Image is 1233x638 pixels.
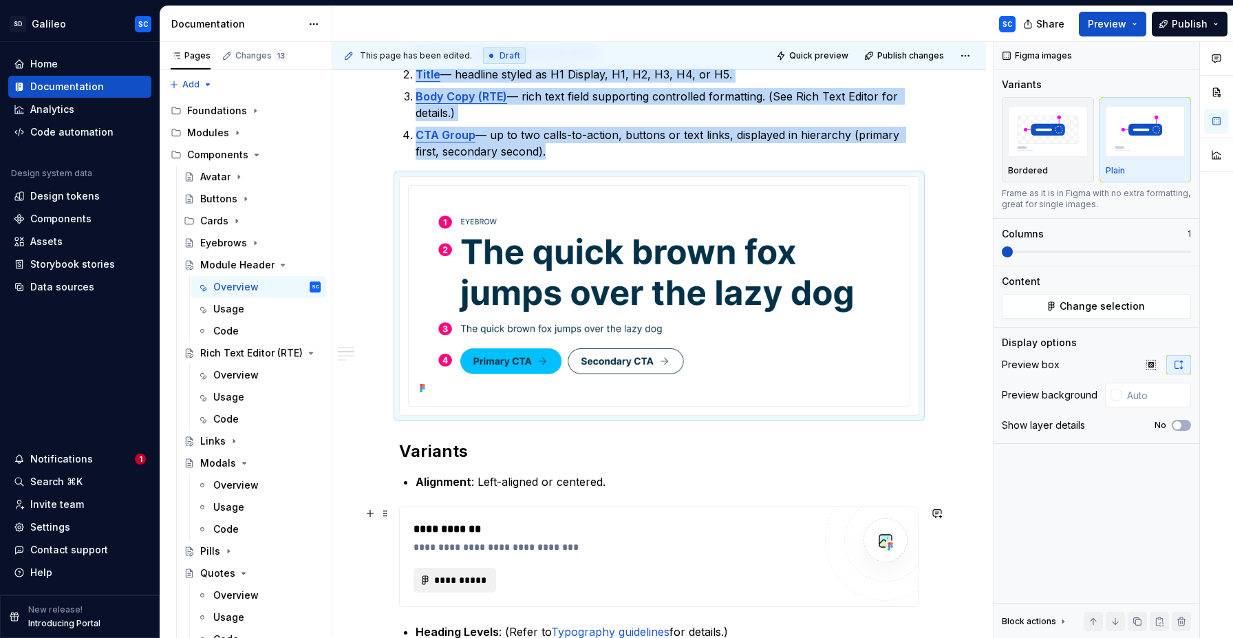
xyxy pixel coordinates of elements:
div: Cards [200,214,228,228]
a: Code [191,518,326,540]
div: Design tokens [30,189,100,203]
div: Overview [213,478,259,492]
button: Share [1016,12,1073,36]
label: No [1155,420,1166,431]
span: Publish changes [877,50,944,61]
span: Add [182,79,200,90]
div: SC [312,280,319,294]
div: Components [30,212,92,226]
div: Avatar [200,170,230,184]
a: Storybook stories [8,253,151,275]
div: Quotes [200,566,235,580]
a: Avatar [178,166,326,188]
div: Analytics [30,103,74,116]
div: Modules [165,122,326,144]
div: Block actions [1002,612,1069,631]
div: Display options [1002,336,1077,350]
a: Home [8,53,151,75]
a: Pills [178,540,326,562]
a: OverviewSC [191,276,326,298]
a: Title [416,67,440,81]
p: New release! [28,604,83,615]
a: CTA Group [416,128,475,142]
button: placeholderPlain [1100,97,1192,182]
div: Storybook stories [30,257,115,271]
img: placeholder [1008,106,1088,156]
button: placeholderBordered [1002,97,1094,182]
span: Share [1036,17,1064,31]
span: This page has been edited. [360,50,472,61]
button: Contact support [8,539,151,561]
div: Code [213,412,239,426]
div: Variants [1002,78,1042,92]
input: Auto [1122,383,1191,407]
div: Design system data [11,168,92,179]
a: Components [8,208,151,230]
p: Plain [1106,165,1125,176]
p: — rich text field supporting controlled formatting. (See Rich Text Editor for details.) [416,88,919,121]
a: Data sources [8,276,151,298]
strong: Alignment [416,475,471,489]
div: Code automation [30,125,114,139]
div: Columns [1002,227,1044,241]
div: Frame as it is in Figma with no extra formatting, great for single images. [1002,188,1191,210]
a: Invite team [8,493,151,515]
button: Publish [1152,12,1227,36]
div: Pages [171,50,211,61]
div: Show layer details [1002,418,1085,432]
div: Overview [213,280,259,294]
a: Quotes [178,562,326,584]
div: Usage [213,302,244,316]
a: Links [178,430,326,452]
div: Buttons [200,192,237,206]
div: Usage [213,610,244,624]
span: Change selection [1060,299,1145,313]
span: 1 [135,454,146,465]
button: Add [165,75,217,94]
div: Preview background [1002,388,1097,402]
a: Usage [191,496,326,518]
div: Galileo [32,17,66,31]
a: Body Copy (RTE) [416,89,507,103]
a: Analytics [8,98,151,120]
div: Assets [30,235,63,248]
a: Usage [191,386,326,408]
div: Data sources [30,280,94,294]
a: Documentation [8,76,151,98]
button: Notifications1 [8,448,151,470]
div: Documentation [30,80,104,94]
a: Rich Text Editor (RTE) [178,342,326,364]
div: Foundations [165,100,326,122]
div: Components [165,144,326,166]
button: SDGalileoSC [3,9,157,39]
div: Content [1002,275,1040,288]
div: SC [138,19,149,30]
div: Usage [213,500,244,514]
div: Changes [235,50,287,61]
span: Publish [1172,17,1208,31]
a: Module Header [178,254,326,276]
div: Links [200,434,226,448]
a: Code automation [8,121,151,143]
div: Help [30,566,52,579]
p: — headline styled as H1 Display, H1, H2, H3, H4, or H5. [416,66,919,83]
a: Overview [191,584,326,606]
button: Publish changes [860,46,950,65]
div: Usage [213,390,244,404]
a: Assets [8,231,151,253]
div: Home [30,57,58,71]
button: Preview [1079,12,1146,36]
div: SD [10,16,26,32]
a: Buttons [178,188,326,210]
a: Design tokens [8,185,151,207]
div: Settings [30,520,70,534]
a: Settings [8,516,151,538]
button: Help [8,562,151,584]
button: Search ⌘K [8,471,151,493]
div: Search ⌘K [30,475,83,489]
p: 1 [1188,228,1191,240]
p: Bordered [1008,165,1048,176]
span: Quick preview [789,50,848,61]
